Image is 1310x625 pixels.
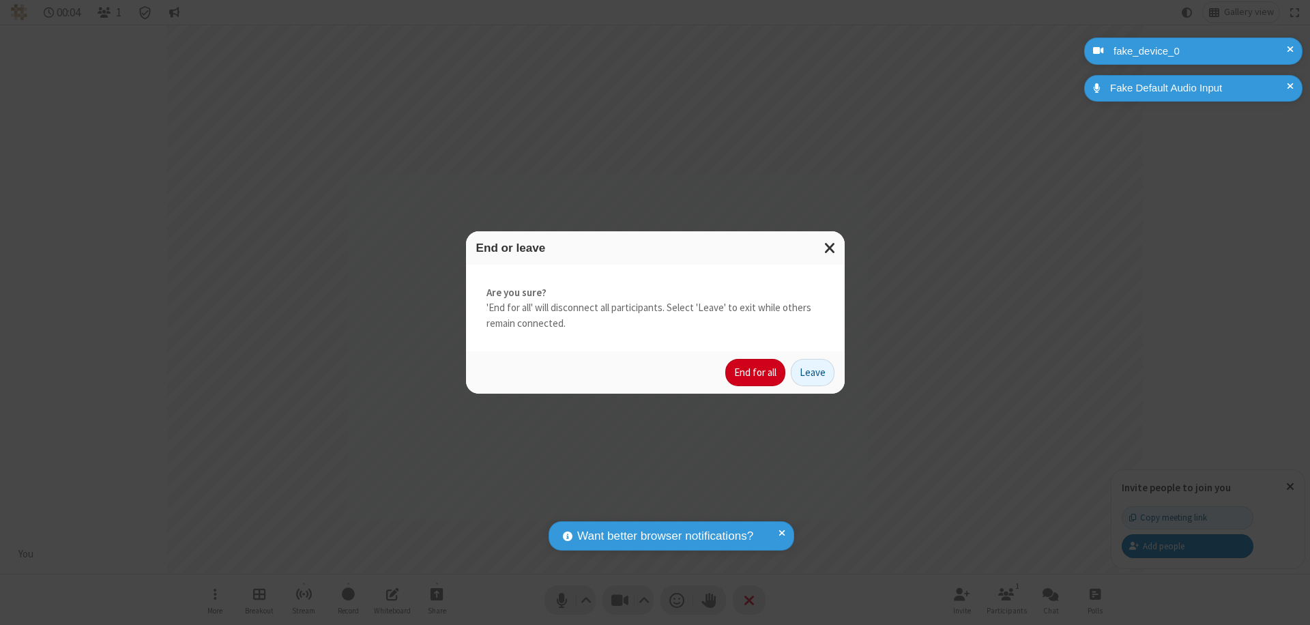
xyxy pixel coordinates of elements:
[577,527,753,545] span: Want better browser notifications?
[816,231,845,265] button: Close modal
[476,242,834,255] h3: End or leave
[725,359,785,386] button: End for all
[466,265,845,352] div: 'End for all' will disconnect all participants. Select 'Leave' to exit while others remain connec...
[1109,44,1292,59] div: fake_device_0
[791,359,834,386] button: Leave
[486,285,824,301] strong: Are you sure?
[1105,81,1292,96] div: Fake Default Audio Input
